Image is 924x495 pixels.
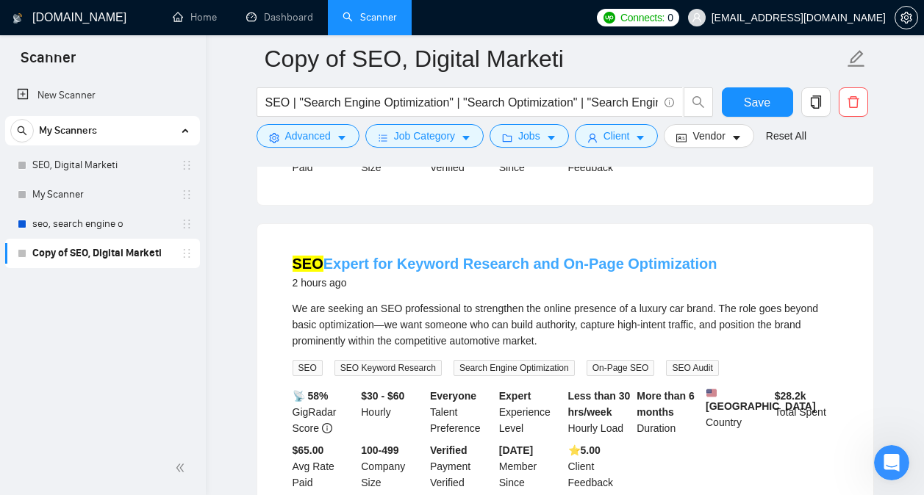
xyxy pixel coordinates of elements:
img: logo [12,7,23,30]
span: caret-down [731,132,742,143]
input: Search Freelance Jobs... [265,93,658,112]
div: Duration [634,388,703,436]
span: caret-down [461,132,471,143]
b: $30 - $60 [361,390,404,402]
span: Jobs [518,128,540,144]
span: holder [181,218,193,230]
div: Hourly Load [565,388,634,436]
span: idcard [676,132,687,143]
span: caret-down [635,132,645,143]
button: folderJobscaret-down [490,124,569,148]
div: Experience Level [496,388,565,436]
span: Advanced [285,128,331,144]
b: More than 6 months [637,390,695,418]
span: Search Engine Optimization [454,360,575,376]
button: userClientcaret-down [575,124,659,148]
b: Verified [430,444,468,456]
span: copy [802,95,830,109]
span: Job Category [394,128,455,144]
span: Vendor [692,128,725,144]
span: 0 [667,10,673,26]
span: user [587,132,598,143]
span: folder [502,132,512,143]
b: 100-499 [361,444,398,456]
b: 📡 58% [293,390,329,402]
span: SEO [293,360,323,376]
a: My Scanner [32,180,172,209]
mark: SEO [293,256,323,272]
button: delete [839,87,868,117]
span: double-left [175,460,190,475]
span: info-circle [665,98,674,107]
div: Talent Preference [427,388,496,436]
span: setting [895,12,917,24]
iframe: Intercom live chat [874,445,909,480]
a: dashboardDashboard [246,11,313,24]
span: My Scanners [39,116,97,145]
span: search [11,126,33,136]
div: Avg Rate Paid [290,442,359,491]
a: searchScanner [343,11,397,24]
a: seo, search engine o [32,209,172,239]
span: info-circle [322,423,332,433]
div: Client Feedback [565,442,634,491]
button: search [10,119,34,142]
div: Member Since [496,442,565,491]
b: ⭐️ 5.00 [568,444,601,456]
b: Less than 30 hrs/week [568,390,631,418]
div: Total Spent [772,388,841,436]
div: GigRadar Score [290,388,359,436]
span: SEO Audit [666,360,718,376]
li: New Scanner [5,81,200,110]
button: settingAdvancedcaret-down [257,124,359,148]
button: idcardVendorcaret-down [664,124,753,148]
span: Client [604,128,630,144]
span: caret-down [546,132,556,143]
span: bars [378,132,388,143]
a: SEOExpert for Keyword Research and On-Page Optimization [293,256,717,272]
span: user [692,12,702,23]
b: [GEOGRAPHIC_DATA] [706,388,816,412]
span: SEO Keyword Research [334,360,442,376]
div: Company Size [358,442,427,491]
span: holder [181,247,193,259]
button: search [684,87,713,117]
a: Copy of SEO, Digital Marketi [32,239,172,268]
span: delete [839,95,867,109]
b: [DATE] [499,444,533,456]
a: homeHome [173,11,217,24]
a: Reset All [766,128,806,144]
div: We are seeking an SEO professional to strengthen the online presence of a luxury car brand. The r... [293,300,838,349]
b: $65.00 [293,444,324,456]
a: New Scanner [17,81,188,110]
div: Hourly [358,388,427,436]
span: On-Page SEO [587,360,655,376]
button: Save [722,87,793,117]
img: 🇺🇸 [706,388,717,398]
a: setting [895,12,918,24]
span: caret-down [337,132,347,143]
button: barsJob Categorycaret-down [365,124,484,148]
span: Scanner [9,47,87,78]
span: holder [181,189,193,200]
span: setting [269,132,279,143]
button: setting [895,6,918,29]
button: copy [801,87,831,117]
li: My Scanners [5,116,200,268]
span: Connects: [620,10,665,26]
span: search [684,95,712,109]
input: Scanner name... [265,40,844,77]
b: Everyone [430,390,476,402]
b: Expert [499,390,531,402]
div: 2 hours ago [293,274,717,292]
a: SEO, Digital Marketi [32,151,172,180]
div: Payment Verified [427,442,496,491]
img: upwork-logo.png [604,12,615,24]
b: $ 28.2k [775,390,806,402]
span: holder [181,159,193,171]
span: Save [744,93,770,112]
span: edit [847,49,866,68]
div: Country [703,388,772,436]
